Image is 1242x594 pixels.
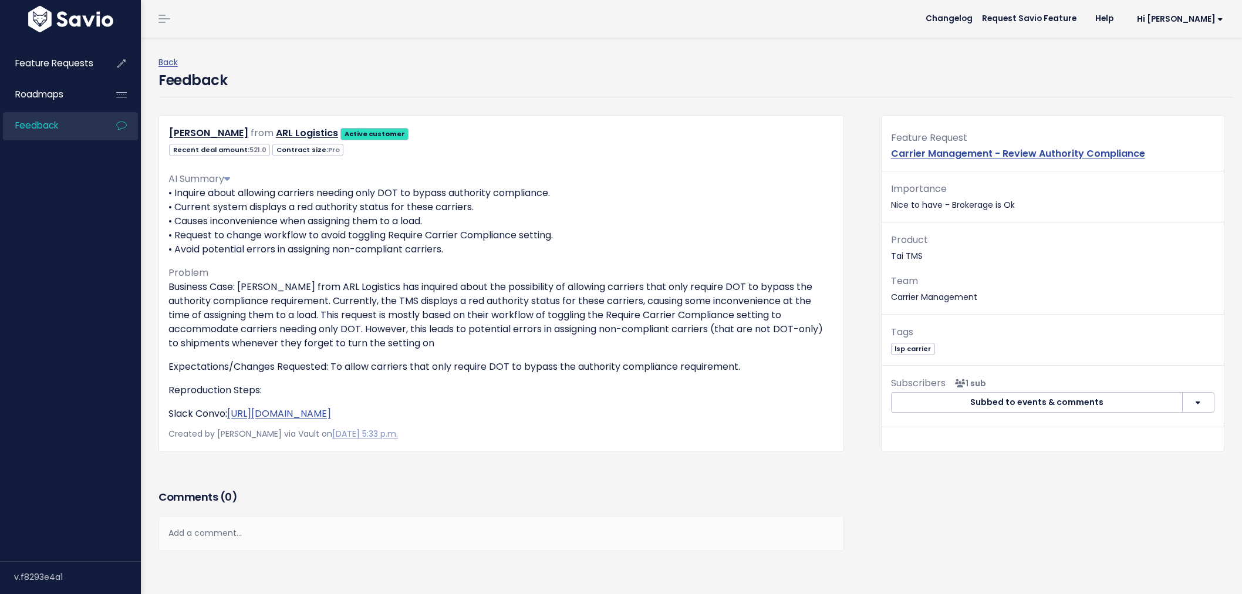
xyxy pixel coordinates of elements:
span: Changelog [926,15,973,23]
img: logo-white.9d6f32f41409.svg [25,6,116,32]
p: Reproduction Steps: [168,383,834,397]
p: Slack Convo: [168,407,834,421]
a: Back [158,56,178,68]
span: <p><strong>Subscribers</strong><br><br> - Ashley Melgarejo<br> </p> [950,377,986,389]
span: Contract size: [272,144,343,156]
p: Carrier Management [891,273,1214,305]
span: Importance [891,182,947,195]
span: from [251,126,274,140]
span: Feedback [15,119,58,131]
span: Subscribers [891,376,946,390]
button: Subbed to events & comments [891,392,1183,413]
span: Created by [PERSON_NAME] via Vault on [168,428,398,440]
span: Feature Request [891,131,967,144]
a: Carrier Management - Review Authority Compliance [891,147,1145,160]
span: 521.0 [249,145,266,154]
p: Business Case: [PERSON_NAME] from ARL Logistics has inquired about the possibility of allowing ca... [168,280,834,350]
span: Product [891,233,928,247]
p: • Inquire about allowing carriers needing only DOT to bypass authority compliance. • Current syst... [168,186,834,256]
span: Pro [328,145,340,154]
span: Roadmaps [15,88,63,100]
h4: Feedback [158,70,227,91]
span: Feature Requests [15,57,93,69]
span: Problem [168,266,208,279]
a: Hi [PERSON_NAME] [1123,10,1233,28]
span: Recent deal amount: [169,144,270,156]
a: Roadmaps [3,81,97,108]
span: Team [891,274,918,288]
p: Expectations/Changes Requested: To allow carriers that only require DOT to bypass the authority c... [168,360,834,374]
a: [URL][DOMAIN_NAME] [227,407,331,420]
a: ARL Logistics [276,126,338,140]
h3: Comments ( ) [158,489,844,505]
a: [DATE] 5:33 p.m. [332,428,398,440]
a: Request Savio Feature [973,10,1086,28]
div: Add a comment... [158,516,844,551]
span: AI Summary [168,172,230,185]
div: v.f8293e4a1 [14,562,141,592]
span: lsp carrier [891,343,935,355]
a: lsp carrier [891,342,935,354]
span: Tags [891,325,913,339]
strong: Active customer [345,129,405,139]
a: [PERSON_NAME] [169,126,248,140]
a: Help [1086,10,1123,28]
p: Tai TMS [891,232,1214,264]
a: Feedback [3,112,97,139]
p: Nice to have - Brokerage is Ok [891,181,1214,212]
span: Hi [PERSON_NAME] [1137,15,1223,23]
span: 0 [225,490,232,504]
a: Feature Requests [3,50,97,77]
